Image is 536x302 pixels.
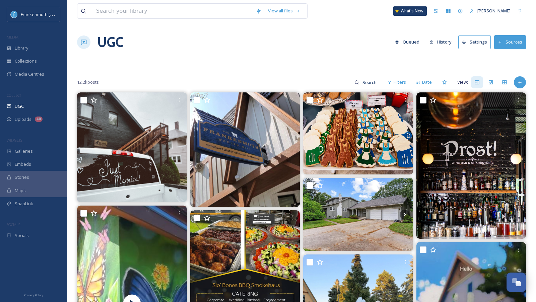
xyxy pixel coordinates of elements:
[15,116,31,123] span: Uploads
[15,187,26,194] span: Maps
[393,6,427,16] a: What's New
[97,32,123,52] a: UGC
[7,34,18,40] span: MEDIA
[416,92,526,239] img: Welcoming you 7 days a week! Join us this weekend: Bay City 12-11 Frankenmuth 11-12 Sunday Brunch...
[458,35,491,49] button: Settings
[190,92,300,207] img: A visit to frankenmuth isn’t complete without visiting frankenmuthwoolbedding ! #frankenmuthwoole...
[303,178,413,251] img: ✨🏡 PRICE IMPROVEMENT! ✨ Please share! 🙏 Come fall 🍂 in love with this beautiful Dutch Colonial in...
[359,76,381,89] input: Search
[7,222,20,227] span: SOCIALS
[24,291,43,299] a: Privacy Policy
[265,4,304,17] a: View all files
[15,45,28,51] span: Library
[458,35,494,49] a: Settings
[392,35,423,49] button: Queued
[15,161,31,167] span: Embeds
[507,273,526,292] button: Open Chat
[303,92,413,174] img: 🐾🍺🎉 Prost to Octoberfest… Doodle Doo style! 🎉🍺🐾 Our festive dog cookies are ready to celebrate wi...
[457,79,468,85] span: View:
[35,117,43,122] div: 40
[15,71,44,77] span: Media Centres
[426,35,459,49] a: History
[392,35,426,49] a: Queued
[15,232,29,239] span: Socials
[15,174,29,180] span: Stories
[15,148,33,154] span: Galleries
[15,201,33,207] span: SnapLink
[7,138,22,143] span: WIDGETS
[15,58,37,64] span: Collections
[77,92,187,202] img: Simple scene, big new chapter. 💕🥂💍 We're so honored to host you on your monumental weekend- congr...
[93,4,253,18] input: Search your library
[7,93,21,98] span: COLLECT
[24,293,43,297] span: Privacy Policy
[466,4,514,17] a: [PERSON_NAME]
[21,11,71,17] span: Frankenmuth [US_STATE]
[494,35,526,49] button: Sources
[394,79,406,85] span: Filters
[426,35,455,49] button: History
[11,11,17,18] img: Social%20Media%20PFP%202025.jpg
[77,79,99,85] span: 12.2k posts
[477,8,511,14] span: [PERSON_NAME]
[422,79,432,85] span: Date
[15,103,24,109] span: UGC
